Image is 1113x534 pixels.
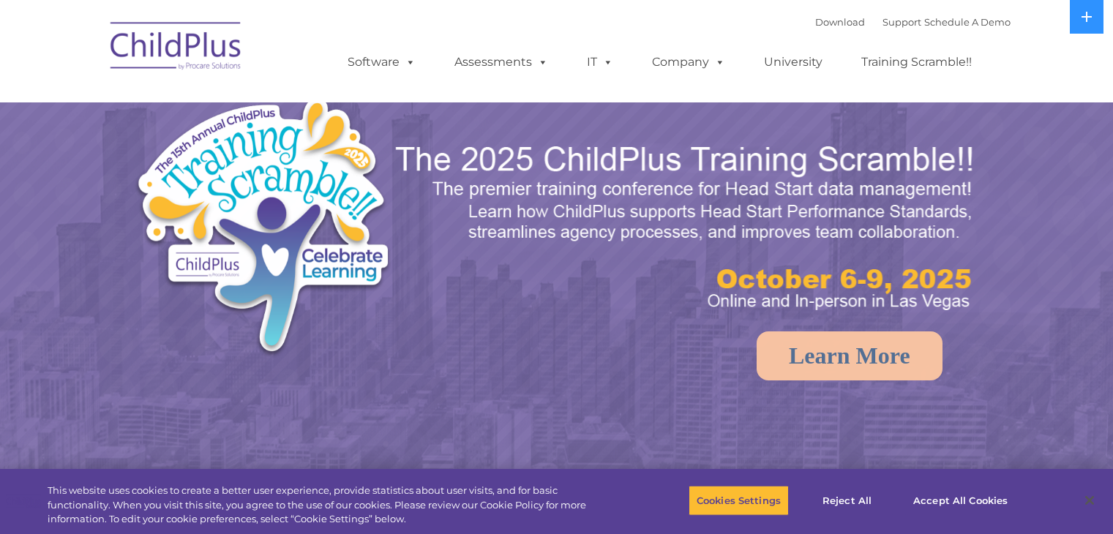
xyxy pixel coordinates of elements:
button: Cookies Settings [689,485,789,516]
a: Learn More [757,331,943,380]
button: Close [1073,484,1106,516]
a: University [749,48,837,77]
a: Training Scramble!! [847,48,986,77]
a: Assessments [440,48,563,77]
font: | [815,16,1011,28]
button: Accept All Cookies [905,485,1016,516]
a: Schedule A Demo [924,16,1011,28]
a: IT [572,48,628,77]
a: Download [815,16,865,28]
img: ChildPlus by Procare Solutions [103,12,250,85]
a: Company [637,48,740,77]
a: Software [333,48,430,77]
button: Reject All [801,485,893,516]
a: Support [882,16,921,28]
div: This website uses cookies to create a better user experience, provide statistics about user visit... [48,484,612,527]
